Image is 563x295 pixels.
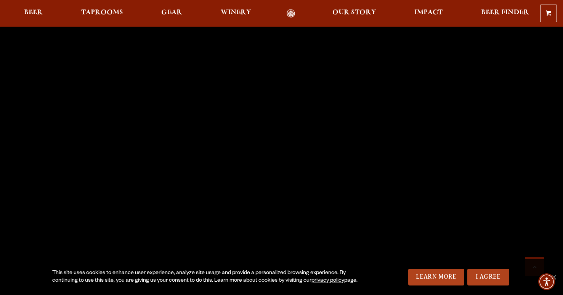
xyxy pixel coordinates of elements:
[327,9,381,18] a: Our Story
[81,10,123,16] span: Taprooms
[221,10,251,16] span: Winery
[476,9,534,18] a: Beer Finder
[481,10,529,16] span: Beer Finder
[332,10,376,16] span: Our Story
[408,269,464,285] a: Learn More
[76,9,128,18] a: Taprooms
[409,9,448,18] a: Impact
[156,9,187,18] a: Gear
[311,278,344,284] a: privacy policy
[467,269,509,285] a: I Agree
[19,9,48,18] a: Beer
[538,273,555,290] div: Accessibility Menu
[414,10,443,16] span: Impact
[525,257,544,276] a: Scroll to top
[161,10,182,16] span: Gear
[276,9,305,18] a: Odell Home
[24,10,43,16] span: Beer
[52,269,367,285] div: This site uses cookies to enhance user experience, analyze site usage and provide a personalized ...
[216,9,256,18] a: Winery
